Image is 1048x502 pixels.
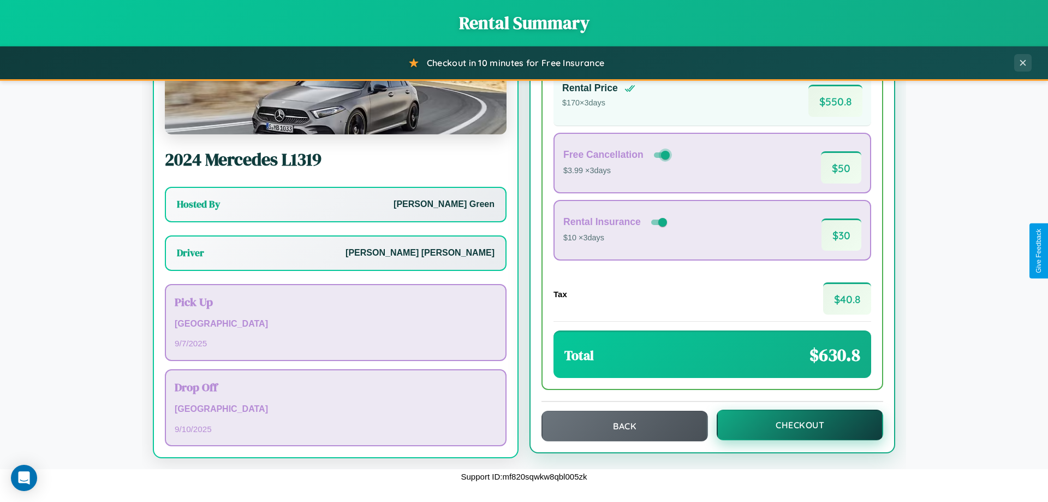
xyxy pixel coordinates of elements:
[563,231,669,245] p: $10 × 3 days
[809,343,860,367] span: $ 630.8
[346,245,495,261] p: [PERSON_NAME] [PERSON_NAME]
[717,410,883,440] button: Checkout
[175,294,497,310] h3: Pick Up
[177,246,204,259] h3: Driver
[562,96,635,110] p: $ 170 × 3 days
[165,147,507,172] h2: 2024 Mercedes L1319
[11,11,1037,35] h1: Rental Summary
[394,197,495,212] p: [PERSON_NAME] Green
[175,379,497,395] h3: Drop Off
[175,422,497,436] p: 9 / 10 / 2025
[823,282,871,315] span: $ 40.8
[821,151,861,184] span: $ 50
[11,465,37,491] div: Open Intercom Messenger
[562,82,618,94] h4: Rental Price
[1035,229,1043,273] div: Give Feedback
[553,290,567,299] h4: Tax
[563,149,644,161] h4: Free Cancellation
[808,85,862,117] span: $ 550.8
[541,411,708,441] button: Back
[461,469,587,484] p: Support ID: mf820sqwkw8qbl005zk
[563,216,641,228] h4: Rental Insurance
[175,401,497,417] p: [GEOGRAPHIC_DATA]
[821,218,861,251] span: $ 30
[175,316,497,332] p: [GEOGRAPHIC_DATA]
[175,336,497,351] p: 9 / 7 / 2025
[564,346,594,364] h3: Total
[177,198,220,211] h3: Hosted By
[563,164,672,178] p: $3.99 × 3 days
[427,57,604,68] span: Checkout in 10 minutes for Free Insurance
